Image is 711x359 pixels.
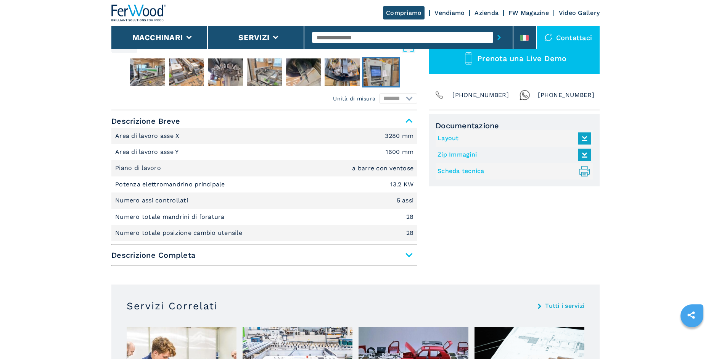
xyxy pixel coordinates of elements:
[438,149,587,161] a: Zip Immagini
[130,58,165,86] img: b7393234b5238f6ce9106d1f347444ee
[111,5,166,21] img: Ferwood
[115,229,244,237] p: Numero totale posizione cambio utensile
[679,325,705,353] iframe: Chat
[115,164,163,172] p: Piano di lavoro
[111,57,417,87] nav: Thumbnail Navigation
[434,9,465,16] a: Vendiamo
[438,165,587,178] a: Scheda tecnica
[545,303,584,309] a: Tutti i servizi
[352,165,413,171] em: a barre con ventose
[493,29,505,46] button: submit-button
[406,230,414,236] em: 28
[247,58,282,86] img: 790eabadfab26584390f808ab4728f87
[333,95,375,102] em: Unità di misura
[245,57,283,87] button: Go to Slide 5
[115,148,181,156] p: Area di lavoro asse Y
[208,58,243,86] img: c08c98a00d09e44a8a454aa1c0a95560
[538,90,594,100] span: [PHONE_NUMBER]
[119,43,123,49] span: 8
[545,34,552,41] img: Contattaci
[111,248,417,262] span: Descrizione Completa
[436,121,593,130] span: Documentazione
[390,181,413,188] em: 13.2 KW
[397,197,414,204] em: 5 assi
[386,149,413,155] em: 1600 mm
[383,6,425,19] a: Compriamo
[323,57,361,87] button: Go to Slide 7
[475,9,499,16] a: Azienda
[364,58,399,86] img: f4fc577108a9b5a526925d39a07e2c14
[537,26,600,49] div: Contattaci
[123,43,125,49] span: /
[682,306,701,325] a: sharethis
[115,213,227,221] p: Numero totale mandrini di foratura
[406,214,414,220] em: 28
[126,43,130,49] span: 8
[286,58,321,86] img: 22c306ea9afda04f9b94f94207143c3a
[477,54,566,63] span: Prenota una Live Demo
[115,180,227,189] p: Potenza elettromandrino principale
[169,58,204,86] img: 1b59e6375049546ecba501efe0279fd3
[559,9,600,16] a: Video Gallery
[115,196,190,205] p: Numero assi controllati
[129,57,167,87] button: Go to Slide 2
[362,57,400,87] button: Go to Slide 8
[127,300,218,312] h3: Servizi Correlati
[429,43,600,74] button: Prenota una Live Demo
[206,57,245,87] button: Go to Slide 4
[238,33,269,42] button: Servizi
[111,128,417,241] div: Descrizione Breve
[434,90,445,100] img: Phone
[132,33,183,42] button: Macchinari
[111,114,417,128] span: Descrizione Breve
[508,9,549,16] a: FW Magazine
[284,57,322,87] button: Go to Slide 6
[438,132,587,145] a: Layout
[325,58,360,86] img: 7a279969bc4c99d804b8c0e6c5d66e2f
[520,90,530,100] img: Whatsapp
[385,133,413,139] em: 3280 mm
[115,132,182,140] p: Area di lavoro asse X
[167,57,206,87] button: Go to Slide 3
[452,90,509,100] span: [PHONE_NUMBER]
